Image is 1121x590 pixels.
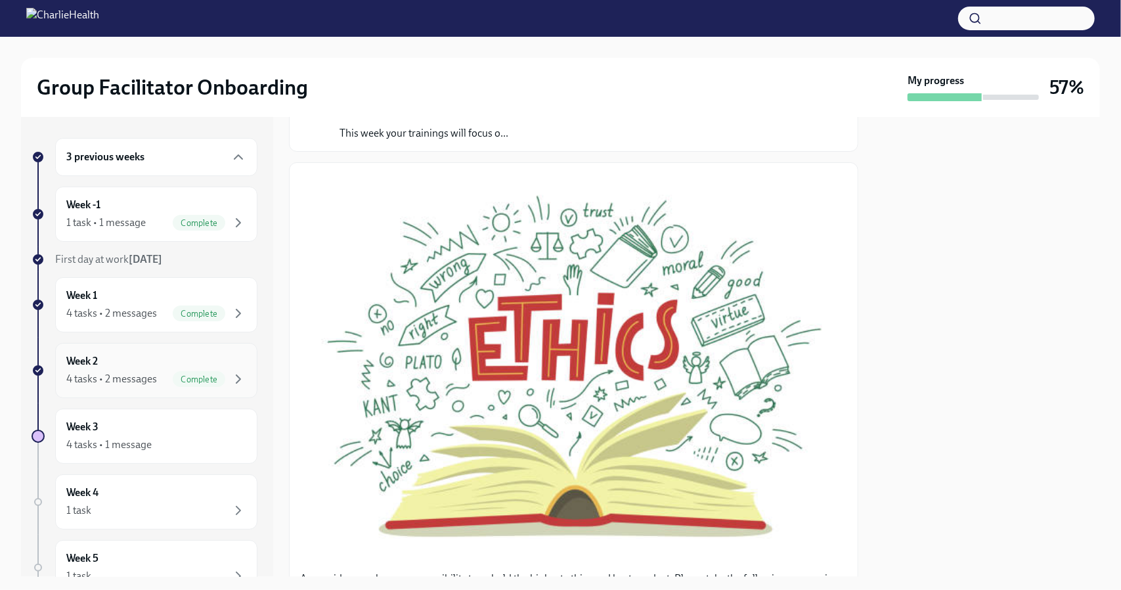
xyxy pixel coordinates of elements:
[340,126,633,141] p: This week your trainings will focus o...
[908,74,964,88] strong: My progress
[66,503,91,518] div: 1 task
[66,569,91,583] div: 1 task
[173,218,225,228] span: Complete
[66,306,157,321] div: 4 tasks • 2 messages
[32,474,257,530] a: Week 41 task
[300,173,847,560] button: Zoom image
[55,138,257,176] div: 3 previous weeks
[55,253,162,265] span: First day at work
[66,551,99,566] h6: Week 5
[37,74,308,101] h2: Group Facilitator Onboarding
[32,277,257,332] a: Week 14 tasks • 2 messagesComplete
[1049,76,1084,99] h3: 57%
[66,198,100,212] h6: Week -1
[66,354,98,369] h6: Week 2
[66,486,99,500] h6: Week 4
[66,438,152,452] div: 4 tasks • 1 message
[66,420,99,434] h6: Week 3
[26,8,99,29] img: CharlieHealth
[129,253,162,265] strong: [DATE]
[173,309,225,319] span: Complete
[173,374,225,384] span: Complete
[66,150,144,164] h6: 3 previous weeks
[32,187,257,242] a: Week -11 task • 1 messageComplete
[66,216,146,230] div: 1 task • 1 message
[66,372,157,386] div: 4 tasks • 2 messages
[32,343,257,398] a: Week 24 tasks • 2 messagesComplete
[32,252,257,267] a: First day at work[DATE]
[66,288,97,303] h6: Week 1
[32,409,257,464] a: Week 34 tasks • 1 message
